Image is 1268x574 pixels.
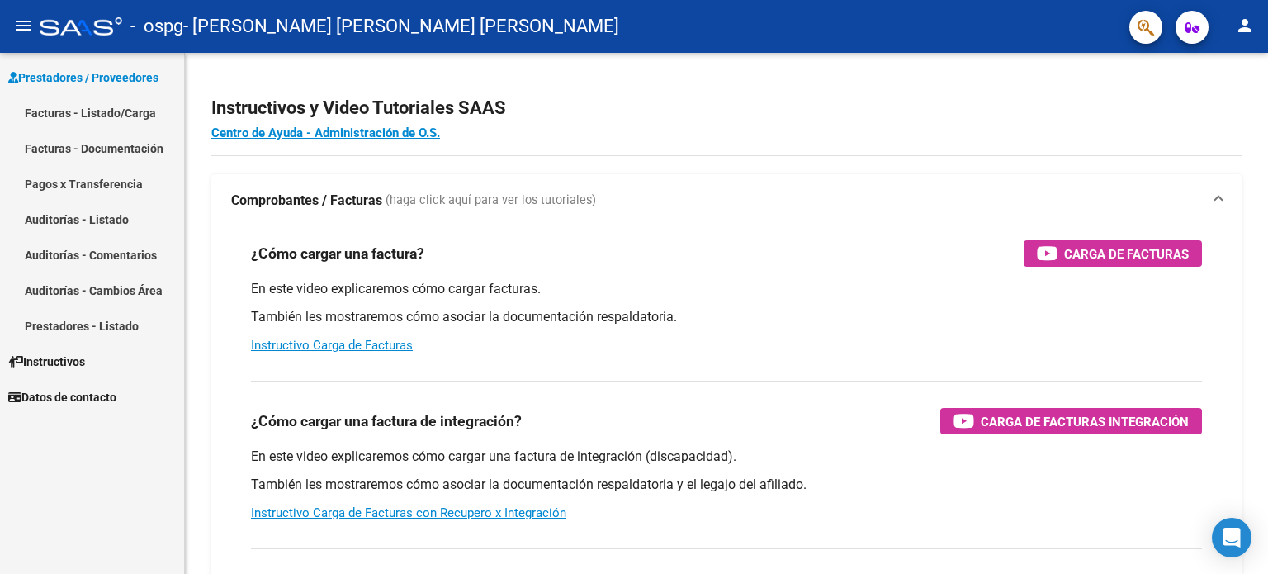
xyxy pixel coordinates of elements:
[1212,518,1251,557] div: Open Intercom Messenger
[251,308,1202,326] p: También les mostraremos cómo asociar la documentación respaldatoria.
[1024,240,1202,267] button: Carga de Facturas
[251,242,424,265] h3: ¿Cómo cargar una factura?
[386,192,596,210] span: (haga click aquí para ver los tutoriales)
[251,476,1202,494] p: También les mostraremos cómo asociar la documentación respaldatoria y el legajo del afiliado.
[231,192,382,210] strong: Comprobantes / Facturas
[183,8,619,45] span: - [PERSON_NAME] [PERSON_NAME] [PERSON_NAME]
[251,410,522,433] h3: ¿Cómo cargar una factura de integración?
[251,280,1202,298] p: En este video explicaremos cómo cargar facturas.
[251,505,566,520] a: Instructivo Carga de Facturas con Recupero x Integración
[8,69,158,87] span: Prestadores / Proveedores
[211,174,1242,227] mat-expansion-panel-header: Comprobantes / Facturas (haga click aquí para ver los tutoriales)
[251,448,1202,466] p: En este video explicaremos cómo cargar una factura de integración (discapacidad).
[940,408,1202,434] button: Carga de Facturas Integración
[251,338,413,353] a: Instructivo Carga de Facturas
[981,411,1189,432] span: Carga de Facturas Integración
[8,353,85,371] span: Instructivos
[13,16,33,36] mat-icon: menu
[211,126,440,140] a: Centro de Ayuda - Administración de O.S.
[8,388,116,406] span: Datos de contacto
[1235,16,1255,36] mat-icon: person
[211,93,1242,124] h2: Instructivos y Video Tutoriales SAAS
[1064,244,1189,264] span: Carga de Facturas
[130,8,183,45] span: - ospg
